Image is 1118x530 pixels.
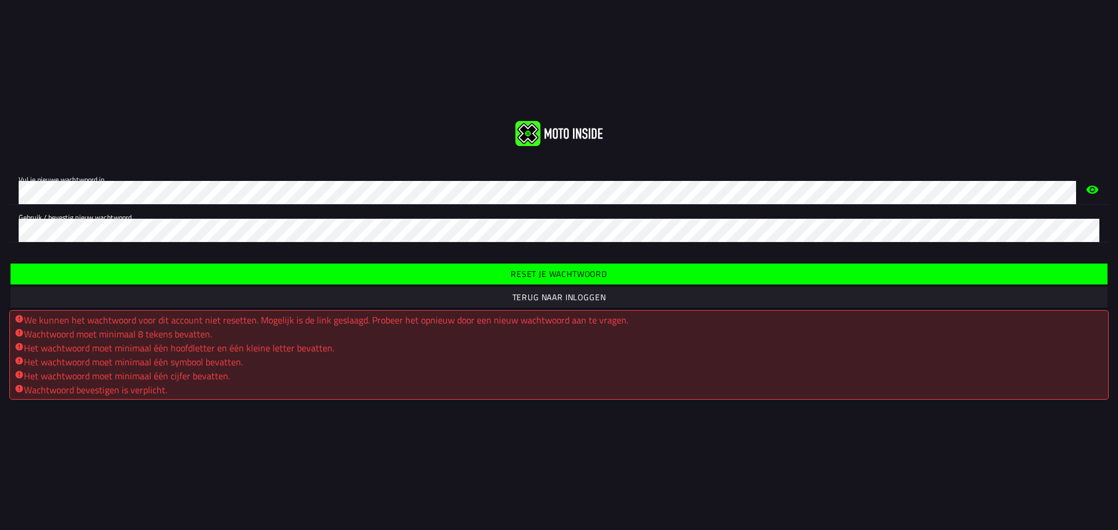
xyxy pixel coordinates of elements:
font: Het wachtwoord moet minimaal één cijfer bevatten. [24,369,230,383]
font: Het wachtwoord moet minimaal één hoofdletter en één kleine letter bevatten. [24,341,334,355]
font: Wachtwoord moet minimaal 8 tekens bevatten. [24,327,212,341]
ion-icon: alert [15,328,24,337]
font: We kunnen het wachtwoord voor dit account niet resetten. Mogelijk is de link geslaagd. Probeer he... [24,313,628,327]
ion-icon: alert [15,384,24,393]
font: Het wachtwoord moet minimaal één symbool bevatten. [24,355,243,369]
ion-icon: oog [1085,171,1099,208]
ion-icon: alert [15,356,24,365]
ion-icon: alert [15,370,24,379]
font: Wachtwoord bevestigen is verplicht. [24,383,167,397]
ion-icon: alert [15,342,24,351]
ion-icon: alert [15,314,24,323]
font: Reset je wachtwoord [511,268,607,280]
font: Terug naar inloggen [512,291,606,303]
